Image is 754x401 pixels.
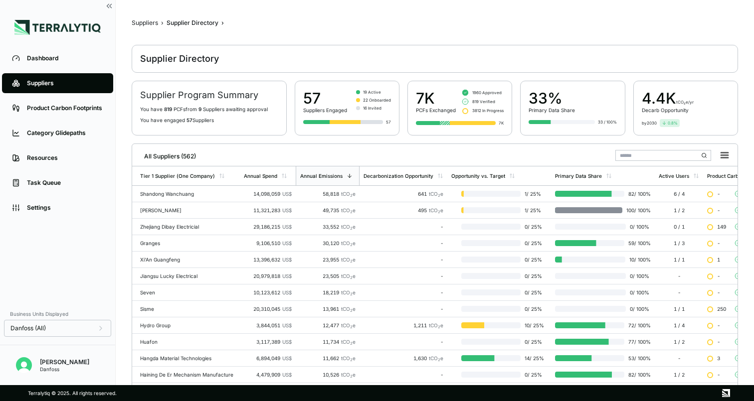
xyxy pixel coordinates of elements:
[136,148,196,160] div: All Suppliers (562)
[282,191,292,197] span: US$
[300,207,356,213] div: 49,735
[244,289,292,295] div: 10,123,612
[300,191,356,197] div: 58,818
[626,289,651,295] span: 0 / 100 %
[364,289,443,295] div: -
[350,275,353,280] sub: 2
[364,355,443,361] div: 1,630
[244,257,292,263] div: 13,396,632
[350,226,353,231] sub: 2
[451,173,505,179] div: Opportunity vs. Target
[244,306,292,312] div: 20,310,045
[659,355,699,361] div: -
[659,191,699,197] div: 6 / 4
[300,289,356,295] div: 18,219
[364,306,443,312] div: -
[300,273,356,279] div: 23,505
[521,240,547,246] span: 0 / 25 %
[472,90,502,96] span: 1960 Approved
[624,355,651,361] span: 53 / 100 %
[164,106,172,112] span: 819
[668,120,678,126] span: 0.8 %
[521,191,547,197] span: 1 / 25 %
[717,257,720,263] span: 1
[521,273,547,279] span: 0 / 25 %
[364,173,433,179] div: Decarbonization Opportunity
[341,207,356,213] span: tCO e
[40,358,89,366] div: [PERSON_NAME]
[625,257,651,263] span: 10 / 100 %
[244,173,277,179] div: Annual Spend
[244,355,292,361] div: 6,894,049
[472,99,495,105] span: 819 Verified
[140,89,278,101] h2: Supplier Program Summary
[140,53,219,65] div: Supplier Directory
[659,224,699,230] div: 0 / 1
[438,358,440,362] sub: 2
[14,20,101,35] img: Logo
[472,108,504,114] span: 3812 In Progress
[282,322,292,328] span: US$
[244,207,292,213] div: 11,321,283
[626,306,651,312] span: 0 / 100 %
[364,322,443,328] div: 1,211
[521,322,547,328] span: 10 / 25 %
[244,224,292,230] div: 29,186,215
[438,325,440,329] sub: 2
[300,322,356,328] div: 12,477
[521,207,547,213] span: 1 / 25 %
[27,179,103,187] div: Task Queue
[341,224,356,230] span: tCO e
[364,224,443,230] div: -
[341,372,356,378] span: tCO e
[364,372,443,378] div: -
[438,210,440,214] sub: 2
[555,173,602,179] div: Primary Data Share
[350,325,353,329] sub: 2
[341,339,356,345] span: tCO e
[659,173,689,179] div: Active Users
[364,273,443,279] div: -
[140,257,236,263] div: Xi'An Guangfeng
[717,273,720,279] span: -
[341,240,356,246] span: tCO e
[341,355,356,361] span: tCO e
[659,257,699,263] div: 1 / 1
[624,191,651,197] span: 82 / 100 %
[364,257,443,263] div: -
[676,100,694,105] span: tCO₂e/yr
[350,193,353,198] sub: 2
[717,322,720,328] span: -
[363,89,381,95] span: 19 Active
[140,224,236,230] div: Zhejiang Dibay Electricial
[429,355,443,361] span: tCO e
[303,107,347,113] div: Suppliers Engaged
[717,240,720,246] span: -
[167,19,218,27] div: Supplier Directory
[341,191,356,197] span: tCO e
[659,289,699,295] div: -
[27,129,103,137] div: Category Glidepaths
[140,289,236,295] div: Seven
[300,240,356,246] div: 30,120
[12,353,36,377] button: Open user button
[386,119,391,125] div: 57
[598,119,617,125] div: 33 / 100%
[363,97,391,103] span: 22 Onboarded
[416,89,456,107] div: 7K
[140,273,236,279] div: Jiangsu Lucky Electrical
[429,322,443,328] span: tCO e
[642,107,694,113] div: Decarb Opportunity
[27,79,103,87] div: Suppliers
[659,240,699,246] div: 1 / 3
[282,257,292,263] span: US$
[350,308,353,313] sub: 2
[140,322,236,328] div: Hydro Group
[529,89,575,107] div: 33%
[27,154,103,162] div: Resources
[626,273,651,279] span: 0 / 100 %
[350,358,353,362] sub: 2
[717,224,726,230] span: 149
[244,322,292,328] div: 3,844,051
[717,372,720,378] span: -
